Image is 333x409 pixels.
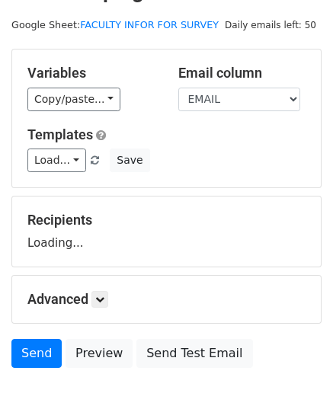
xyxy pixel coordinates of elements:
iframe: Chat Widget [257,336,333,409]
h5: Advanced [27,291,306,308]
button: Save [110,149,149,172]
a: Daily emails left: 50 [219,19,322,30]
h5: Variables [27,65,155,81]
a: Send [11,339,62,368]
span: Daily emails left: 50 [219,17,322,34]
a: Load... [27,149,86,172]
a: Copy/paste... [27,88,120,111]
a: Templates [27,126,93,142]
small: Google Sheet: [11,19,219,30]
a: Send Test Email [136,339,252,368]
div: Loading... [27,212,306,251]
h5: Recipients [27,212,306,228]
a: FACULTY INFOR FOR SURVEY [80,19,219,30]
h5: Email column [178,65,306,81]
a: Preview [66,339,133,368]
